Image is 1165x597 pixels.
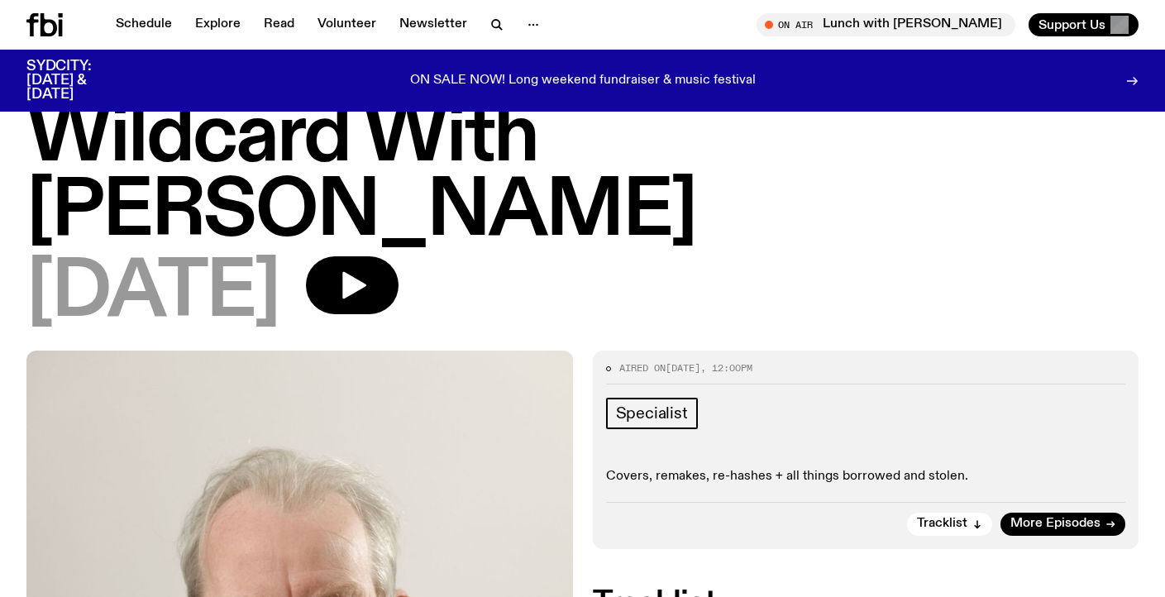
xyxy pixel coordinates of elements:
[1029,13,1139,36] button: Support Us
[606,469,1126,485] p: Covers, remakes, re-hashes + all things borrowed and stolen.
[757,13,1015,36] button: On AirLunch with [PERSON_NAME]
[666,361,700,375] span: [DATE]
[254,13,304,36] a: Read
[389,13,477,36] a: Newsletter
[907,513,992,536] button: Tracklist
[1000,513,1125,536] a: More Episodes
[410,74,756,88] p: ON SALE NOW! Long weekend fundraiser & music festival
[26,256,279,331] span: [DATE]
[26,60,132,102] h3: SYDCITY: [DATE] & [DATE]
[700,361,752,375] span: , 12:00pm
[26,101,1139,250] h1: Wildcard With [PERSON_NAME]
[616,404,688,423] span: Specialist
[185,13,251,36] a: Explore
[606,398,698,429] a: Specialist
[106,13,182,36] a: Schedule
[1010,518,1101,530] span: More Episodes
[1038,17,1105,32] span: Support Us
[917,518,967,530] span: Tracklist
[619,361,666,375] span: Aired on
[308,13,386,36] a: Volunteer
